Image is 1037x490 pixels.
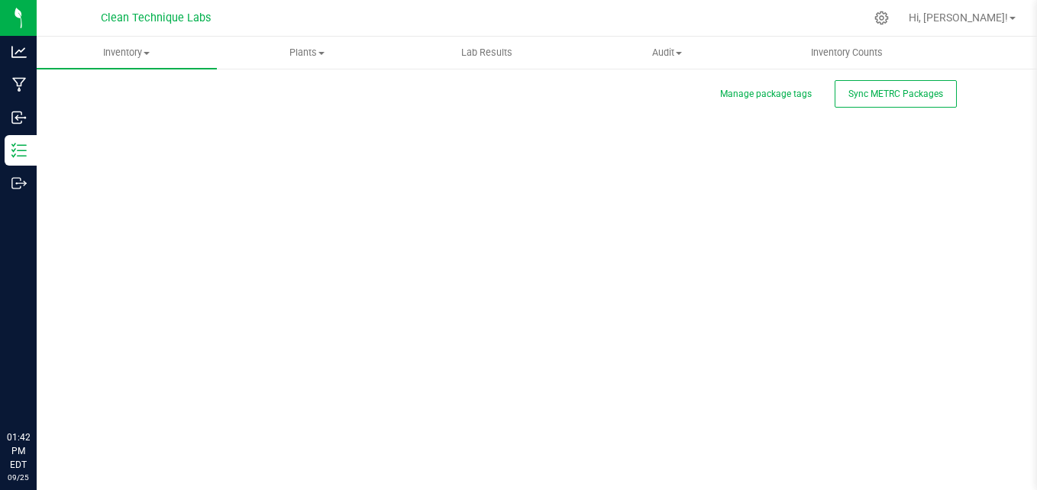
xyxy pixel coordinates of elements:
[441,46,533,60] span: Lab Results
[848,89,943,99] span: Sync METRC Packages
[397,37,577,69] a: Lab Results
[790,46,903,60] span: Inventory Counts
[720,88,812,101] button: Manage package tags
[37,37,217,69] a: Inventory
[11,77,27,92] inline-svg: Manufacturing
[835,80,957,108] button: Sync METRC Packages
[7,430,30,472] p: 01:42 PM EDT
[11,110,27,125] inline-svg: Inbound
[37,46,217,60] span: Inventory
[11,176,27,191] inline-svg: Outbound
[577,37,757,69] a: Audit
[11,44,27,60] inline-svg: Analytics
[217,37,397,69] a: Plants
[218,46,396,60] span: Plants
[872,11,891,25] div: Manage settings
[7,472,30,483] p: 09/25
[577,46,756,60] span: Audit
[909,11,1008,24] span: Hi, [PERSON_NAME]!
[11,143,27,158] inline-svg: Inventory
[101,11,211,24] span: Clean Technique Labs
[757,37,937,69] a: Inventory Counts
